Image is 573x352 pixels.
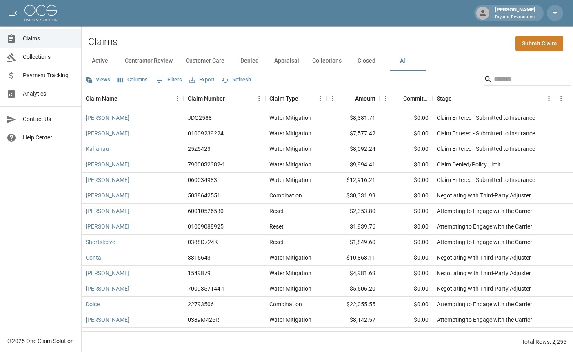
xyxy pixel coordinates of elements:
button: open drawer [5,5,21,21]
button: Show filters [153,74,184,87]
div: Claim Denied/Policy Limit [437,160,501,168]
div: Water Mitigation [269,316,311,324]
div: $0.00 [380,157,433,173]
span: Contact Us [23,115,75,123]
div: Combination [269,300,302,308]
button: Select columns [115,74,150,86]
button: Sort [298,93,310,104]
a: [PERSON_NAME] [86,176,129,184]
div: 25Z5423 [188,145,211,153]
div: Search [484,73,571,87]
div: Attempting to Engage with the Carrier [437,238,532,246]
div: $5,506.20 [326,281,380,297]
div: $1,849.60 [326,235,380,250]
div: $14,937.82 [326,328,380,343]
div: Water Mitigation [269,129,311,137]
a: [PERSON_NAME] [86,191,129,200]
a: [PERSON_NAME] [86,114,129,122]
div: $0.00 [380,141,433,157]
div: 1549879 [188,269,211,277]
div: $0.00 [380,312,433,328]
div: Claim Number [184,87,265,110]
a: [PERSON_NAME] [86,160,129,168]
div: $8,381.71 [326,110,380,126]
div: $0.00 [380,281,433,297]
div: Claim Type [269,87,298,110]
div: $30,331.99 [326,188,380,204]
div: Amount [355,87,375,110]
div: $0.00 [380,110,433,126]
div: Reset [269,222,284,231]
div: Water Mitigation [269,253,311,262]
div: [PERSON_NAME] [492,6,539,20]
span: Claims [23,34,75,43]
span: Collections [23,53,75,61]
div: $0.00 [380,235,433,250]
img: ocs-logo-white-transparent.png [24,5,57,21]
button: Menu [326,92,339,105]
div: 01009239224 [188,129,224,137]
div: Claim Name [82,87,184,110]
div: Combination [269,191,302,200]
button: Sort [225,93,236,104]
div: Claim Entered - Submitted to Insurance [437,145,535,153]
div: Claim Number [188,87,225,110]
div: $8,142.57 [326,312,380,328]
button: Sort [118,93,129,104]
p: Drystar Restoration [495,14,535,21]
div: 060034983 [188,176,217,184]
div: 0388D724K [188,238,218,246]
button: Views [83,74,112,86]
div: 22793506 [188,300,214,308]
a: Dolce [86,300,100,308]
div: Negotiating with Third-Party Adjuster [437,191,531,200]
a: Kahanau [86,145,109,153]
div: 7900032382-1 [188,160,225,168]
button: Menu [314,92,326,105]
div: Water Mitigation [269,176,311,184]
button: Export [187,74,216,86]
div: © 2025 One Claim Solution [7,337,74,345]
div: $4,981.69 [326,266,380,281]
div: Water Mitigation [269,145,311,153]
button: Menu [171,92,184,105]
a: [PERSON_NAME] [86,207,129,215]
div: Water Mitigation [269,114,311,122]
div: Negotiating with Third-Party Adjuster [437,285,531,293]
button: Collections [306,51,348,71]
div: Claim Name [86,87,118,110]
button: Closed [348,51,385,71]
div: Claim Type [265,87,326,110]
div: $0.00 [380,188,433,204]
div: $2,353.80 [326,204,380,219]
a: [PERSON_NAME] [86,269,129,277]
div: $0.00 [380,250,433,266]
div: Reset [269,238,284,246]
button: Active [82,51,118,71]
div: $0.00 [380,204,433,219]
div: 01009088925 [188,222,224,231]
button: Appraisal [268,51,306,71]
button: Contractor Review [118,51,179,71]
span: Analytics [23,90,75,98]
div: Claim Entered - Submitted to Insurance [437,176,535,184]
div: $0.00 [380,219,433,235]
span: Payment Tracking [23,71,75,80]
button: Refresh [220,74,253,86]
button: Menu [253,92,265,105]
div: 7009357144-1 [188,285,225,293]
div: Water Mitigation [269,269,311,277]
div: JDG2588 [188,114,212,122]
a: Shortsleeve [86,238,115,246]
div: $1,939.76 [326,219,380,235]
div: 3315643 [188,253,211,262]
button: Sort [452,93,463,104]
div: Stage [437,87,452,110]
span: Help Center [23,133,75,142]
div: Committed Amount [380,87,433,110]
div: $12,916.21 [326,173,380,188]
div: Reset [269,207,284,215]
button: Sort [392,93,403,104]
div: $0.00 [380,297,433,312]
div: Negotiating with Third-Party Adjuster [437,253,531,262]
